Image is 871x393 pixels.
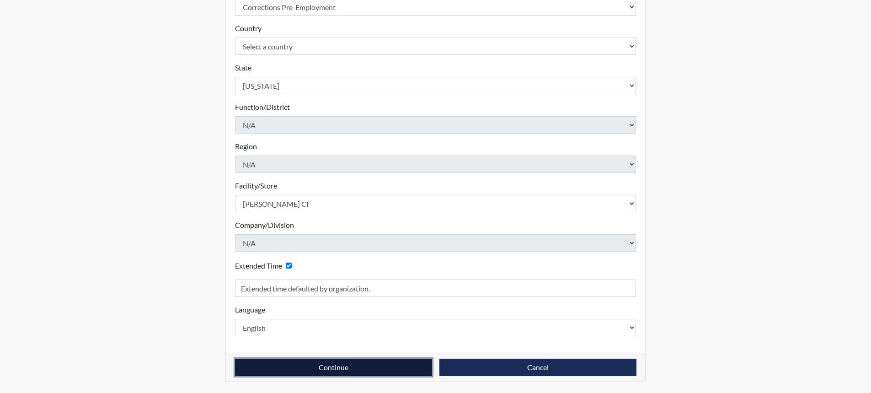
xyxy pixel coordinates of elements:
[235,260,282,271] label: Extended Time
[235,280,636,297] input: Reason for Extension
[235,220,294,231] label: Company/Division
[235,102,290,113] label: Function/District
[235,259,295,272] div: Checking this box will provide the interviewee with an accomodation of extra time to answer each ...
[235,359,432,376] button: Continue
[235,23,262,34] label: Country
[235,180,277,191] label: Facility/Store
[235,62,251,73] label: State
[235,141,257,152] label: Region
[235,304,265,315] label: Language
[439,359,636,376] button: Cancel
